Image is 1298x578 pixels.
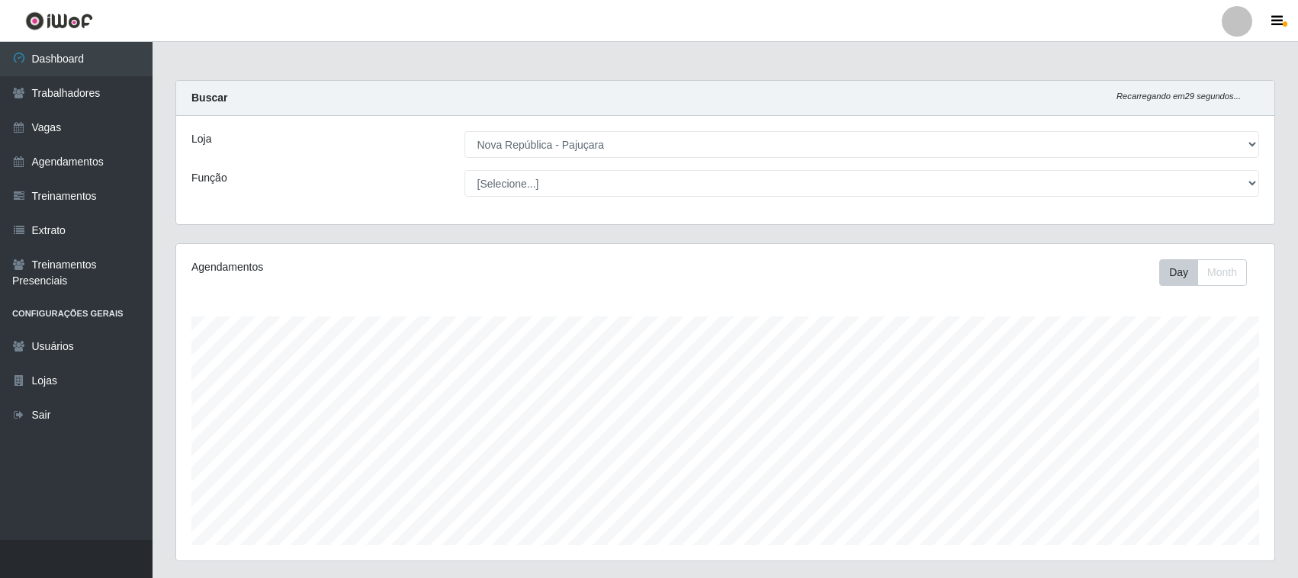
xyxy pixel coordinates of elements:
button: Month [1197,259,1247,286]
div: First group [1159,259,1247,286]
div: Toolbar with button groups [1159,259,1259,286]
button: Day [1159,259,1198,286]
img: CoreUI Logo [25,11,93,31]
i: Recarregando em 29 segundos... [1116,92,1241,101]
strong: Buscar [191,92,227,104]
label: Loja [191,131,211,147]
label: Função [191,170,227,186]
div: Agendamentos [191,259,623,275]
